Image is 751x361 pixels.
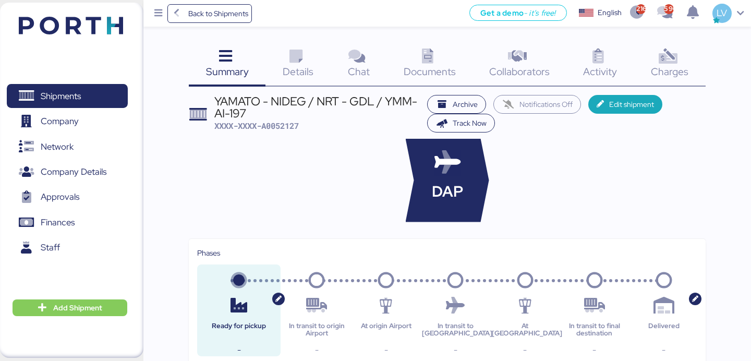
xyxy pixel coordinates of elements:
a: Back to Shipments [167,4,252,23]
button: Menu [150,5,167,22]
span: Approvals [41,189,79,204]
button: Track Now [427,114,495,133]
div: In transit to [GEOGRAPHIC_DATA] [422,322,489,338]
div: YAMATO - NIDEG / NRT - GDL / YMM-AI-197 [214,95,421,119]
span: LV [717,6,727,20]
div: At [GEOGRAPHIC_DATA] [492,322,559,338]
a: Approvals [7,185,128,209]
button: Edit shipment [588,95,663,114]
span: Finances [41,215,75,230]
span: Back to Shipments [188,7,248,20]
span: Collaborators [489,65,550,78]
button: Add Shipment [13,299,127,316]
span: Staff [41,240,60,255]
span: Network [41,139,74,154]
span: Shipments [41,89,81,104]
span: DAP [432,180,463,203]
div: - [631,344,697,356]
span: Add Shipment [53,302,102,314]
span: Documents [404,65,456,78]
span: Archive [453,98,478,111]
div: Ready for pickup [205,322,272,338]
span: XXXX-XXXX-A0052127 [214,121,299,131]
div: - [422,344,489,356]
span: Charges [651,65,688,78]
div: - [492,344,559,356]
div: - [561,344,628,356]
div: At origin Airport [353,322,419,338]
span: Chat [348,65,370,78]
a: Company Details [7,160,128,184]
div: Delivered [631,322,697,338]
div: In transit to final destination [561,322,628,338]
span: Company Details [41,164,106,179]
div: - [283,344,350,356]
a: Shipments [7,84,128,108]
a: Company [7,110,128,134]
a: Finances [7,211,128,235]
span: Details [283,65,313,78]
a: Staff [7,236,128,260]
div: - [353,344,419,356]
span: Summary [206,65,249,78]
div: In transit to origin Airport [283,322,350,338]
div: English [598,7,622,18]
button: Notifications Off [493,95,581,114]
span: Track Now [453,117,487,129]
span: Notifications Off [519,98,573,111]
span: Edit shipment [609,98,654,111]
button: Archive [427,95,487,114]
span: Activity [583,65,617,78]
div: Phases [197,247,697,259]
span: Company [41,114,79,129]
a: Network [7,135,128,159]
div: - [205,344,272,356]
